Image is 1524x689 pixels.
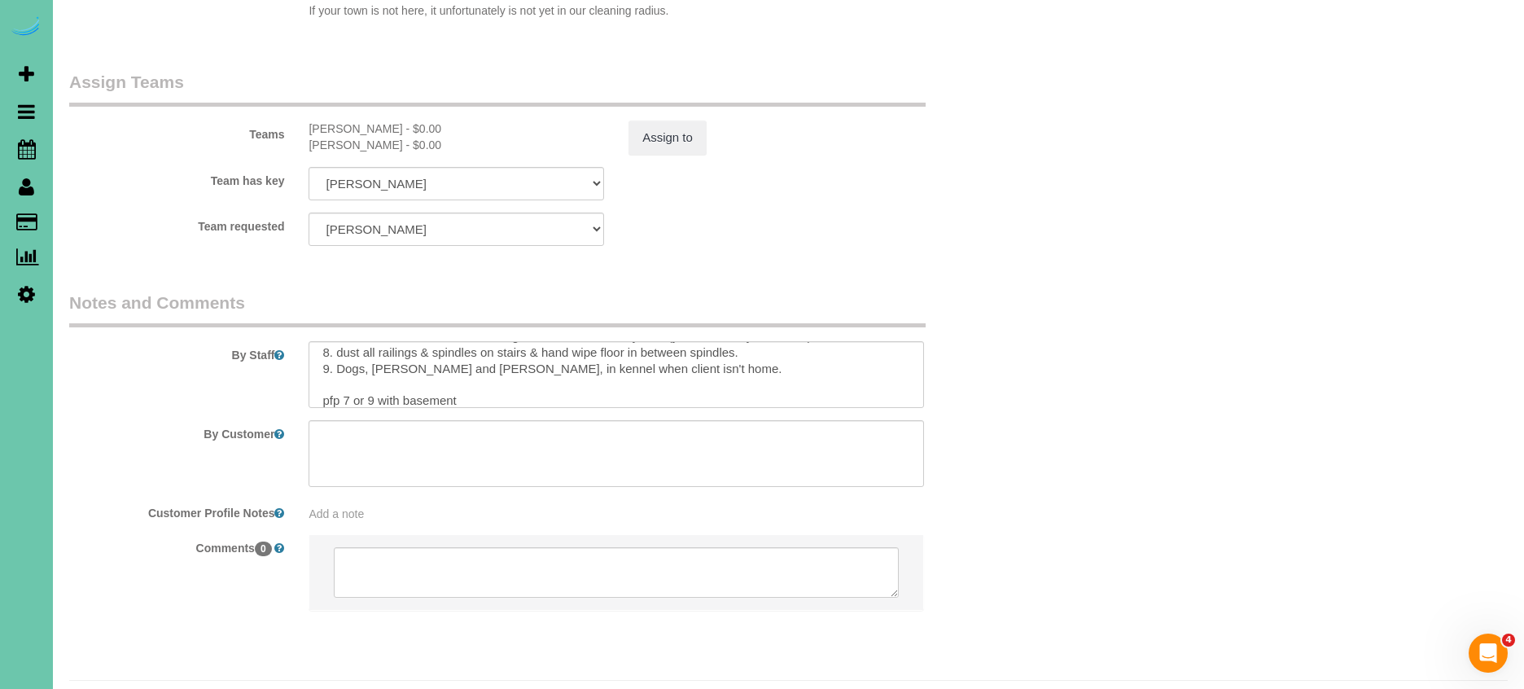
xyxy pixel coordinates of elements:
label: Teams [57,121,296,143]
label: By Staff [57,341,296,363]
label: Customer Profile Notes [57,499,296,521]
button: Assign to [628,121,707,155]
label: By Customer [57,420,296,442]
label: Team has key [57,167,296,189]
div: 3.5 hours x $0.00/hour [309,137,604,153]
img: Automaid Logo [10,16,42,39]
span: Add a note [309,507,364,520]
div: 3.5 hours x $0.00/hour [309,121,604,137]
legend: Assign Teams [69,70,926,107]
span: 4 [1502,634,1515,647]
label: Team requested [57,213,296,235]
label: Comments [57,534,296,556]
span: 0 [255,542,272,556]
legend: Notes and Comments [69,291,926,327]
iframe: Intercom live chat [1469,634,1508,673]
